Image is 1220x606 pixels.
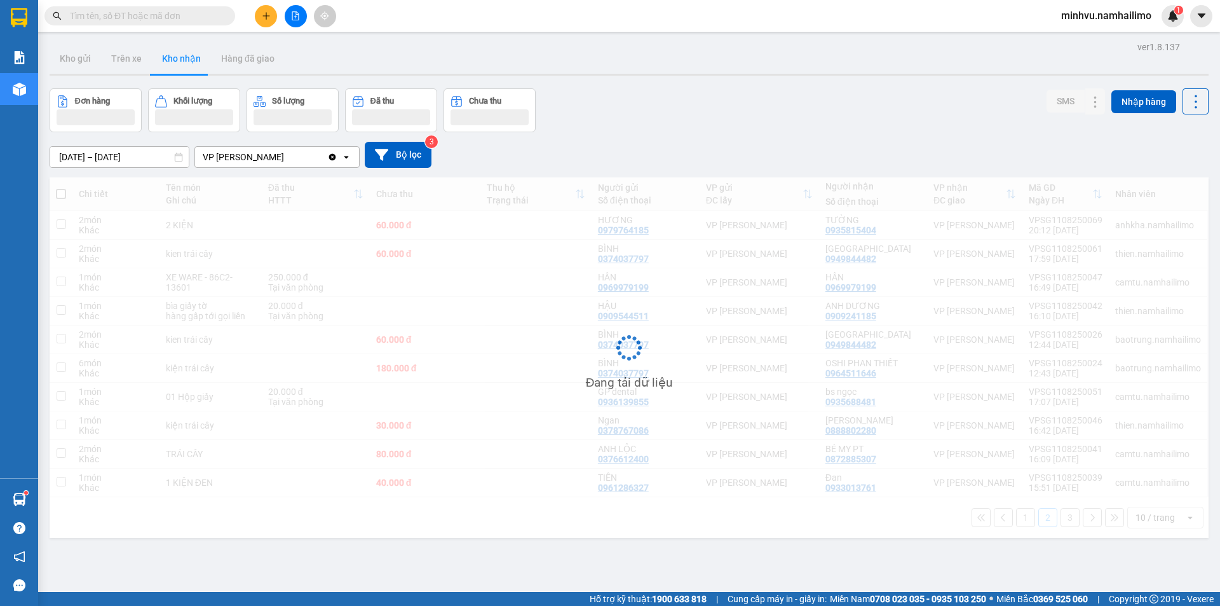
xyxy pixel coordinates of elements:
button: Số lượng [247,88,339,132]
img: warehouse-icon [13,83,26,96]
sup: 1 [24,491,28,495]
span: question-circle [13,522,25,534]
strong: 1900 633 818 [652,594,707,604]
img: warehouse-icon [13,493,26,506]
button: Bộ lọc [365,142,431,168]
div: Số lượng [272,97,304,106]
svg: open [341,152,351,162]
div: Đơn hàng [75,97,110,106]
span: notification [13,551,25,563]
span: | [1097,592,1099,606]
button: Đơn hàng [50,88,142,132]
span: caret-down [1196,10,1207,22]
button: Kho nhận [152,43,211,74]
span: Cung cấp máy in - giấy in: [728,592,827,606]
input: Select a date range. [50,147,189,167]
span: | [716,592,718,606]
div: ver 1.8.137 [1137,40,1180,54]
button: caret-down [1190,5,1212,27]
strong: 0369 525 060 [1033,594,1088,604]
button: Chưa thu [444,88,536,132]
span: message [13,579,25,591]
span: plus [262,11,271,20]
button: SMS [1047,90,1085,113]
button: plus [255,5,277,27]
div: VP [PERSON_NAME] [203,151,284,163]
span: ⚪️ [989,596,993,602]
span: Miền Bắc [996,592,1088,606]
div: Khối lượng [173,97,212,106]
span: minhvu.namhailimo [1051,8,1162,24]
button: aim [314,5,336,27]
svg: Clear value [327,152,337,162]
sup: 3 [425,135,438,148]
span: Hỗ trợ kỹ thuật: [590,592,707,606]
span: search [53,11,62,20]
span: file-add [291,11,300,20]
span: 1 [1176,6,1181,15]
img: icon-new-feature [1167,10,1179,22]
button: Kho gửi [50,43,101,74]
img: logo-vxr [11,8,27,27]
button: file-add [285,5,307,27]
div: Đã thu [370,97,394,106]
button: Hàng đã giao [211,43,285,74]
input: Tìm tên, số ĐT hoặc mã đơn [70,9,220,23]
button: Khối lượng [148,88,240,132]
button: Nhập hàng [1111,90,1176,113]
span: Miền Nam [830,592,986,606]
button: Đã thu [345,88,437,132]
span: copyright [1149,595,1158,603]
div: Chưa thu [469,97,501,106]
strong: 0708 023 035 - 0935 103 250 [870,594,986,604]
span: aim [320,11,329,20]
sup: 1 [1174,6,1183,15]
img: solution-icon [13,51,26,64]
button: Trên xe [101,43,152,74]
input: Selected VP Phan Thiết. [285,151,287,163]
div: Đang tải dữ liệu [586,373,673,392]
